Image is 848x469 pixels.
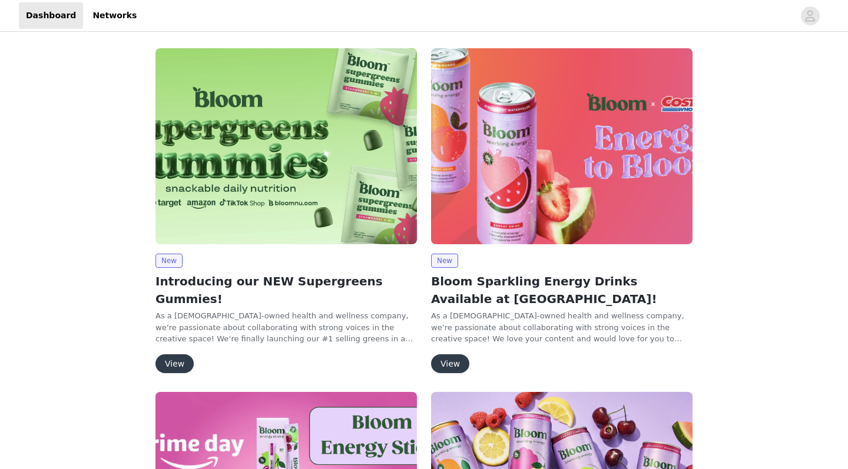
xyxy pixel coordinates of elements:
[431,360,469,368] a: View
[155,254,183,268] span: New
[155,310,417,345] p: As a [DEMOGRAPHIC_DATA]-owned health and wellness company, we’re passionate about collaborating w...
[155,360,194,368] a: View
[431,254,458,268] span: New
[431,310,693,345] p: As a [DEMOGRAPHIC_DATA]-owned health and wellness company, we’re passionate about collaborating w...
[155,48,417,244] img: Bloom Nutrition
[431,48,693,244] img: Bloom Nutrition
[19,2,83,29] a: Dashboard
[85,2,144,29] a: Networks
[431,272,693,308] h2: Bloom Sparkling Energy Drinks Available at [GEOGRAPHIC_DATA]!
[155,272,417,308] h2: Introducing our NEW Supergreens Gummies!
[155,354,194,373] button: View
[804,6,816,25] div: avatar
[431,354,469,373] button: View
